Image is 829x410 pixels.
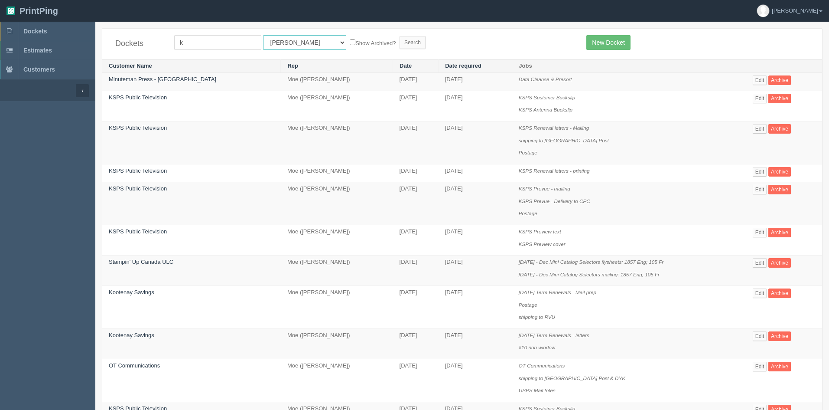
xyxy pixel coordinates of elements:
i: KSPS Sustainer Buckslip [519,95,575,100]
td: Moe ([PERSON_NAME]) [281,182,393,225]
td: [DATE] [393,225,439,255]
a: Edit [753,94,767,103]
td: Moe ([PERSON_NAME]) [281,286,393,329]
a: Archive [768,167,791,177]
input: Search [400,36,426,49]
td: [DATE] [393,328,439,359]
td: [DATE] [393,359,439,402]
a: Rep [287,62,298,69]
td: [DATE] [393,286,439,329]
a: KSPS Public Television [109,185,167,192]
a: Archive [768,362,791,371]
a: Customer Name [109,62,152,69]
i: shipping to [GEOGRAPHIC_DATA] Post [519,138,609,143]
td: Moe ([PERSON_NAME]) [281,225,393,255]
i: shipping to RVU [519,314,555,320]
a: Archive [768,75,791,85]
td: [DATE] [439,225,512,255]
i: [DATE] - Dec Mini Catalog Selectors flysheets: 1857 Eng; 105 Fr [519,259,663,265]
a: Edit [753,75,767,85]
td: [DATE] [393,73,439,91]
i: Postage [519,210,537,216]
td: [DATE] [439,286,512,329]
td: [DATE] [439,73,512,91]
a: Archive [768,94,791,103]
i: [DATE] - Dec Mini Catalog Selectors mailing: 1857 Eng; 105 Fr [519,272,660,277]
a: Archive [768,124,791,134]
i: KSPS Antenna Buckslip [519,107,572,112]
i: KSPS Prevue - mailing [519,186,570,191]
a: Edit [753,362,767,371]
i: [DATE] Term Renewals - Mail prep [519,289,596,295]
a: Minuteman Press - [GEOGRAPHIC_DATA] [109,76,216,82]
a: Date [400,62,412,69]
i: KSPS Renewal letters - Mailing [519,125,589,131]
td: [DATE] [439,182,512,225]
a: Edit [753,167,767,177]
td: Moe ([PERSON_NAME]) [281,256,393,286]
td: Moe ([PERSON_NAME]) [281,73,393,91]
a: Edit [753,289,767,298]
i: KSPS Preview cover [519,241,566,247]
i: OT Communications [519,363,565,368]
td: Moe ([PERSON_NAME]) [281,91,393,121]
a: Edit [753,331,767,341]
a: KSPS Public Television [109,228,167,235]
a: Edit [753,258,767,268]
i: Data Cleanse & Presort [519,76,572,82]
a: Stampin' Up Canada ULC [109,259,173,265]
h4: Dockets [115,39,161,48]
td: Moe ([PERSON_NAME]) [281,328,393,359]
span: Estimates [23,47,52,54]
td: [DATE] [393,121,439,164]
td: [DATE] [439,256,512,286]
a: Archive [768,258,791,268]
a: Archive [768,228,791,237]
a: Archive [768,331,791,341]
i: KSPS Renewal letters - printing [519,168,590,174]
i: shipping to [GEOGRAPHIC_DATA] Post & DYK [519,375,625,381]
a: Date required [445,62,481,69]
td: [DATE] [439,328,512,359]
a: Edit [753,228,767,237]
span: Customers [23,66,55,73]
td: [DATE] [393,256,439,286]
td: [DATE] [439,91,512,121]
a: KSPS Public Television [109,167,167,174]
a: Edit [753,124,767,134]
a: Kootenay Savings [109,289,154,295]
input: Customer Name [174,35,261,50]
i: [DATE] Term Renewals - letters [519,332,589,338]
a: Kootenay Savings [109,332,154,338]
a: Archive [768,185,791,194]
input: Show Archived? [350,39,355,45]
label: Show Archived? [350,38,396,48]
td: Moe ([PERSON_NAME]) [281,121,393,164]
td: [DATE] [439,164,512,182]
i: KSPS Prevue - Delivery to CPC [519,198,590,204]
a: KSPS Public Television [109,94,167,101]
a: OT Communications [109,362,160,369]
img: avatar_default-7531ab5dedf162e01f1e0bb0964e6a185e93c5c22dfe317fb01d7f8cd2b1632c.jpg [757,5,769,17]
a: KSPS Public Television [109,125,167,131]
span: Dockets [23,28,47,35]
td: [DATE] [439,121,512,164]
a: New Docket [586,35,630,50]
i: Postage [519,150,537,155]
i: #10 non window [519,344,555,350]
td: [DATE] [393,182,439,225]
td: [DATE] [393,91,439,121]
i: KSPS Preview text [519,229,561,234]
td: [DATE] [439,359,512,402]
th: Jobs [512,59,746,73]
img: logo-3e63b451c926e2ac314895c53de4908e5d424f24456219fb08d385ab2e579770.png [7,7,15,15]
a: Edit [753,185,767,194]
i: USPS Mail totes [519,387,556,393]
i: Postage [519,302,537,308]
td: Moe ([PERSON_NAME]) [281,359,393,402]
a: Archive [768,289,791,298]
td: Moe ([PERSON_NAME]) [281,164,393,182]
td: [DATE] [393,164,439,182]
